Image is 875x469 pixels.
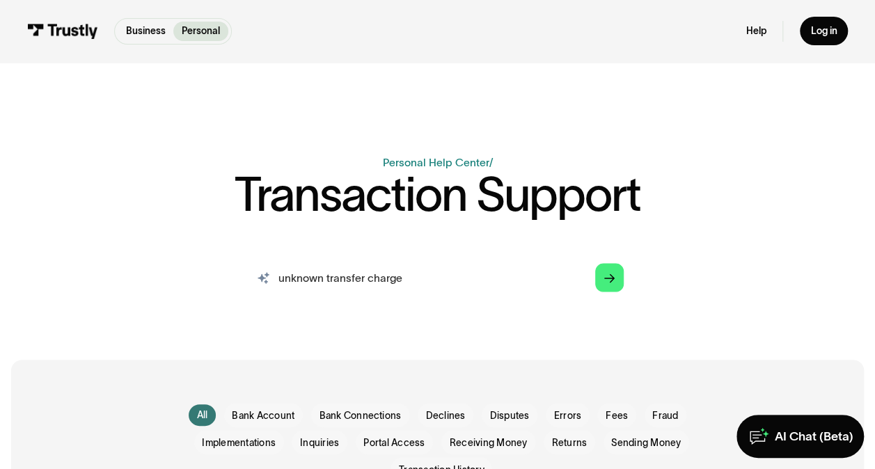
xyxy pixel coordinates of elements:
[173,22,228,41] a: Personal
[118,22,173,41] a: Business
[383,157,489,168] a: Personal Help Center
[450,436,528,450] span: Receiving Money
[240,256,634,299] form: Search
[300,436,339,450] span: Inquiries
[189,404,216,426] a: All
[202,436,276,450] span: Implementations
[606,409,628,423] span: Fees
[736,415,864,458] a: AI Chat (Beta)
[197,408,208,422] div: All
[235,170,640,218] h1: Transaction Support
[611,436,681,450] span: Sending Money
[240,256,634,299] input: search
[554,409,581,423] span: Errors
[182,24,220,39] p: Personal
[746,25,766,38] a: Help
[319,409,401,423] span: Bank Connections
[363,436,425,450] span: Portal Access
[126,24,166,39] p: Business
[800,17,848,45] a: Log in
[652,409,678,423] span: Fraud
[27,24,98,38] img: Trustly Logo
[551,436,587,450] span: Returns
[489,157,493,168] div: /
[232,409,294,423] span: Bank Account
[775,429,853,445] div: AI Chat (Beta)
[810,25,837,38] div: Log in
[425,409,465,423] span: Declines
[490,409,530,423] span: Disputes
